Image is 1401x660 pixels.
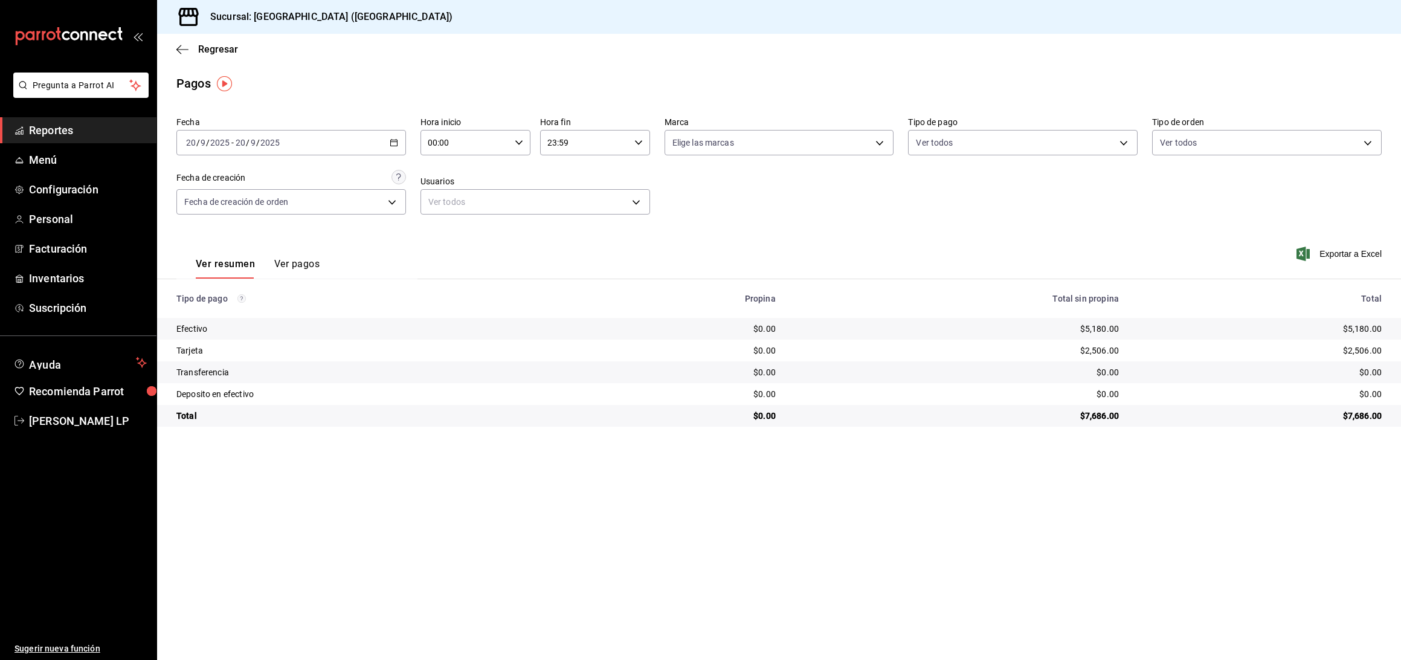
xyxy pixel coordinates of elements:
span: Ver todos [916,137,953,149]
span: Elige las marcas [672,137,734,149]
button: Regresar [176,44,238,55]
div: $5,180.00 [1138,323,1382,335]
span: Ayuda [29,355,131,370]
span: Menú [29,152,147,168]
span: Ver todos [1160,137,1197,149]
div: Total [1138,294,1382,303]
label: Fecha [176,118,406,126]
div: $7,686.00 [1138,410,1382,422]
input: -- [200,138,206,147]
button: open_drawer_menu [133,31,143,41]
button: Ver resumen [196,258,255,279]
button: Ver pagos [274,258,320,279]
div: Ver todos [420,189,650,215]
span: Inventarios [29,270,147,286]
span: / [256,138,260,147]
div: $0.00 [593,366,775,378]
input: -- [235,138,246,147]
div: $2,506.00 [795,345,1119,357]
a: Pregunta a Parrot AI [8,88,149,100]
label: Tipo de pago [908,118,1138,126]
span: Fecha de creación de orden [184,196,288,208]
label: Hora inicio [420,118,530,126]
div: $5,180.00 [795,323,1119,335]
div: $2,506.00 [1138,345,1382,357]
div: $0.00 [795,366,1119,378]
span: Personal [29,211,147,227]
span: Reportes [29,122,147,138]
input: ---- [260,138,280,147]
div: Fecha de creación [176,172,245,184]
button: Exportar a Excel [1299,247,1382,261]
div: $0.00 [593,410,775,422]
span: Configuración [29,181,147,198]
div: Tarjeta [176,345,574,357]
span: / [246,138,250,147]
label: Marca [665,118,894,126]
div: $7,686.00 [795,410,1119,422]
span: Suscripción [29,300,147,316]
div: Tipo de pago [176,294,574,303]
span: Facturación [29,241,147,257]
div: Efectivo [176,323,574,335]
div: $0.00 [1138,366,1382,378]
div: Total [176,410,574,422]
span: Pregunta a Parrot AI [33,79,130,92]
div: $0.00 [1138,388,1382,400]
span: / [206,138,210,147]
h3: Sucursal: [GEOGRAPHIC_DATA] ([GEOGRAPHIC_DATA]) [201,10,453,24]
button: Pregunta a Parrot AI [13,73,149,98]
span: Regresar [198,44,238,55]
div: $0.00 [593,345,775,357]
div: Total sin propina [795,294,1119,303]
input: ---- [210,138,230,147]
span: [PERSON_NAME] LP [29,413,147,429]
input: -- [250,138,256,147]
div: navigation tabs [196,258,320,279]
div: Transferencia [176,366,574,378]
div: $0.00 [593,323,775,335]
input: -- [185,138,196,147]
svg: Los pagos realizados con Pay y otras terminales son montos brutos. [237,294,246,303]
div: $0.00 [593,388,775,400]
div: $0.00 [795,388,1119,400]
span: / [196,138,200,147]
label: Tipo de orden [1152,118,1382,126]
span: Sugerir nueva función [14,642,147,655]
div: Pagos [176,74,211,92]
label: Usuarios [420,177,650,186]
span: Recomienda Parrot [29,383,147,400]
span: - [231,138,234,147]
div: Deposito en efectivo [176,388,574,400]
img: Tooltip marker [217,76,232,91]
label: Hora fin [540,118,650,126]
div: Propina [593,294,775,303]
